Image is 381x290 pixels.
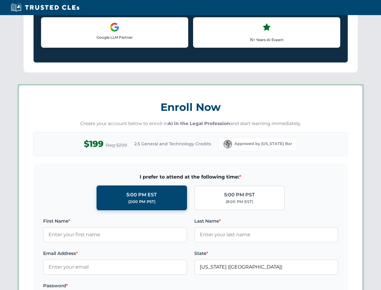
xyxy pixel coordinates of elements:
label: Last Name [194,217,338,225]
input: Florida (FL) [194,259,338,275]
span: I prefer to attend at the following time: [43,173,338,181]
div: (2:00 PM PST) [128,199,155,205]
div: 5:00 PM PST [224,191,255,199]
input: Enter your last name [194,227,338,242]
h3: Enroll Now [33,98,348,117]
p: 15+ Years AI Expert [198,37,335,43]
label: State [194,250,338,257]
img: Trusted CLEs [9,3,81,12]
input: Enter your email [43,259,187,275]
p: Create your account below to enroll in and start learning immediately. [33,120,348,127]
label: First Name [43,217,187,225]
span: Reg $299 [106,142,127,149]
span: 2.5 General and Technology Credits [134,140,211,147]
img: Google [110,22,119,32]
div: 5:00 PM EST [126,191,157,199]
label: Email Address [43,250,187,257]
div: (8:00 PM EST) [226,199,253,205]
input: Enter your first name [43,227,187,242]
span: $199 [84,137,103,151]
p: Google LLM Partner [46,34,183,40]
label: Password [43,282,187,289]
strong: AI in the Legal Profession [168,121,230,126]
img: Florida Bar [224,140,232,148]
span: Approved by [US_STATE] Bar [234,141,292,147]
